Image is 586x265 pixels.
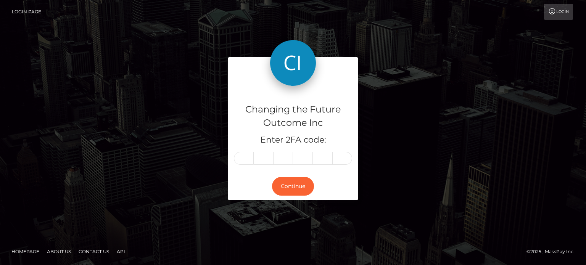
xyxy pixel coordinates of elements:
a: Homepage [8,246,42,257]
img: Changing the Future Outcome Inc [270,40,316,86]
a: About Us [44,246,74,257]
h5: Enter 2FA code: [234,134,352,146]
button: Continue [272,177,314,196]
a: API [114,246,128,257]
h4: Changing the Future Outcome Inc [234,103,352,130]
a: Login [544,4,573,20]
a: Contact Us [76,246,112,257]
a: Login Page [12,4,41,20]
div: © 2025 , MassPay Inc. [526,247,580,256]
